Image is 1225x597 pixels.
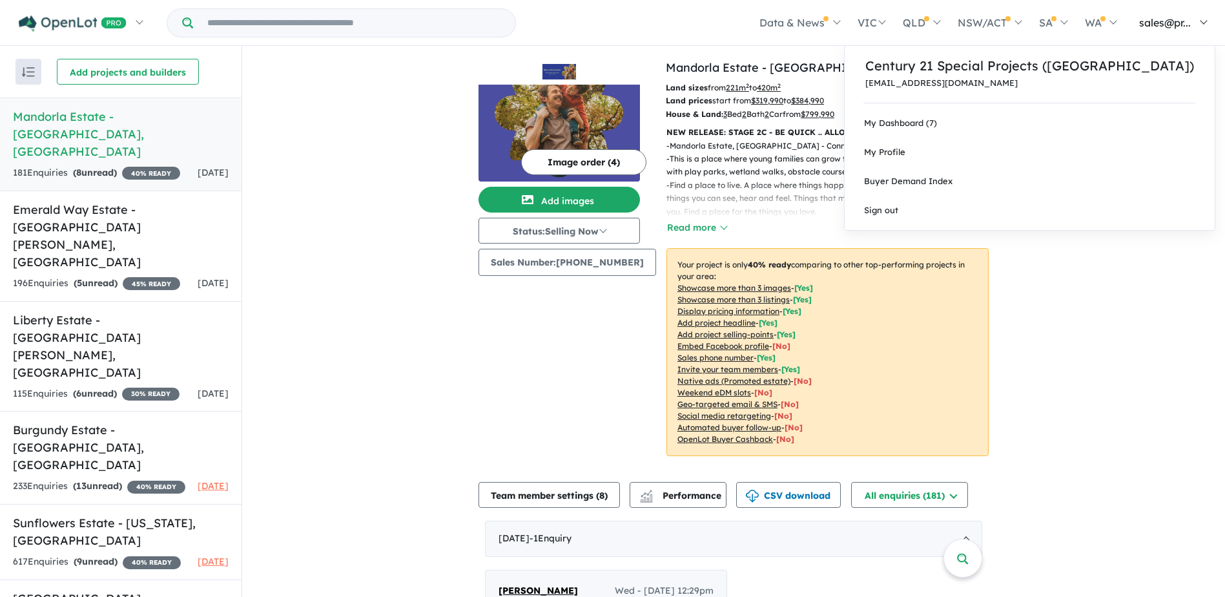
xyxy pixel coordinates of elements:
u: Sales phone number [677,353,754,362]
span: 45 % READY [123,277,180,290]
span: [DATE] [198,556,229,567]
u: $ 384,990 [791,96,824,105]
u: Social media retargeting [677,411,771,421]
a: My Profile [845,138,1215,167]
span: [No] [794,376,812,386]
span: [No] [781,399,799,409]
span: [No] [785,423,803,432]
b: 40 % ready [748,260,791,269]
span: 13 [76,480,87,492]
img: Openlot PRO Logo White [19,16,127,32]
button: Status:Selling Now [479,218,640,244]
div: [DATE] [485,521,982,557]
p: from [666,81,868,94]
button: CSV download [736,482,841,508]
b: House & Land: [666,109,723,119]
div: 196 Enquir ies [13,276,180,291]
p: - Mandorla Estate, [GEOGRAPHIC_DATA] - Connected in Every Sense [666,140,999,152]
b: Land prices [666,96,712,105]
span: [DATE] [198,167,229,178]
u: Add project headline [677,318,756,328]
span: 8 [599,490,604,501]
img: Mandorla Estate - Munno Para Downs Logo [484,64,635,79]
button: Image order (4) [521,149,646,175]
div: 233 Enquir ies [13,479,185,494]
span: [ Yes ] [777,330,796,339]
strong: ( unread) [73,388,117,399]
u: 3 [723,109,727,119]
span: sales@pr... [1139,16,1191,29]
span: [No] [754,388,772,397]
h5: Sunflowers Estate - [US_STATE] , [GEOGRAPHIC_DATA] [13,514,229,549]
button: Add projects and builders [57,59,199,85]
span: [ Yes ] [794,283,813,293]
a: Sign out [845,196,1215,225]
span: to [783,96,824,105]
a: Century 21 Special Projects ([GEOGRAPHIC_DATA]) [865,56,1194,76]
span: [DATE] [198,277,229,289]
u: Add project selling-points [677,330,774,339]
a: Buyer Demand Index [845,167,1215,196]
span: - 1 Enquir y [530,532,571,544]
span: to [749,83,781,92]
u: OpenLot Buyer Cashback [677,434,773,444]
h5: Mandorla Estate - [GEOGRAPHIC_DATA] , [GEOGRAPHIC_DATA] [13,108,229,160]
span: 40 % READY [127,481,185,494]
u: $ 799,990 [801,109,834,119]
span: [DATE] [198,480,229,492]
input: Try estate name, suburb, builder or developer [196,9,513,37]
div: 181 Enquir ies [13,165,180,181]
span: 9 [77,556,82,567]
span: [PERSON_NAME] [499,585,578,596]
h5: Emerald Way Estate - [GEOGRAPHIC_DATA][PERSON_NAME] , [GEOGRAPHIC_DATA] [13,201,229,271]
p: start from [666,94,868,107]
u: Embed Facebook profile [677,341,769,351]
u: Invite your team members [677,364,778,374]
img: line-chart.svg [641,490,652,497]
div: 617 Enquir ies [13,554,181,570]
span: [DATE] [198,388,229,399]
span: 5 [77,277,82,289]
span: Performance [642,490,721,501]
a: Mandorla Estate - [GEOGRAPHIC_DATA] [666,60,898,75]
sup: 2 [777,82,781,89]
strong: ( unread) [73,167,117,178]
img: download icon [746,490,759,503]
b: Land sizes [666,83,708,92]
button: Read more [666,220,727,235]
span: 8 [76,167,81,178]
button: Team member settings (8) [479,482,620,508]
u: 2 [742,109,746,119]
u: Display pricing information [677,306,779,316]
span: [ No ] [772,341,790,351]
a: Mandorla Estate - Munno Para Downs LogoMandorla Estate - Munno Para Downs [479,59,640,182]
u: $ 319,990 [751,96,783,105]
sup: 2 [746,82,749,89]
h5: Liberty Estate - [GEOGRAPHIC_DATA][PERSON_NAME] , [GEOGRAPHIC_DATA] [13,311,229,381]
u: Showcase more than 3 images [677,283,791,293]
img: sort.svg [22,67,35,77]
p: NEW RELEASE: STAGE 2C - BE QUICK .. ALLOTMENTS SELLING FAST! [666,126,989,139]
span: 30 % READY [122,388,180,401]
p: Bed Bath Car from [666,108,868,121]
u: 2 [765,109,769,119]
p: Your project is only comparing to other top-performing projects in your area: - - - - - - - - - -... [666,248,989,456]
button: All enquiries (181) [851,482,968,508]
strong: ( unread) [74,556,118,567]
span: 40 % READY [122,167,180,180]
strong: ( unread) [74,277,118,289]
button: Sales Number:[PHONE_NUMBER] [479,249,656,276]
a: [EMAIL_ADDRESS][DOMAIN_NAME] [865,78,1194,88]
strong: ( unread) [73,480,122,492]
u: Native ads (Promoted estate) [677,376,790,386]
span: 40 % READY [123,556,181,569]
u: Weekend eDM slots [677,388,751,397]
span: My Profile [864,147,905,157]
img: bar-chart.svg [640,494,653,503]
img: Mandorla Estate - Munno Para Downs [479,85,640,182]
p: - Find a place to live. A place where things happen. Great things. Fun things. Beautiful things y... [666,179,999,218]
u: Showcase more than 3 listings [677,295,790,304]
button: Performance [630,482,726,508]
